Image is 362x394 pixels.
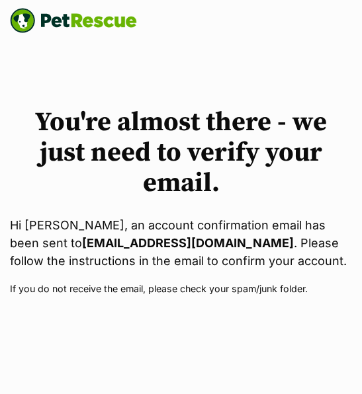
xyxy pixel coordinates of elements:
p: If you do not receive the email, please check your spam/junk folder. [10,282,352,295]
strong: [EMAIL_ADDRESS][DOMAIN_NAME] [82,236,294,250]
img: logo-e224e6f780fb5917bec1dbf3a21bbac754714ae5b6737aabdf751b685950b380.svg [10,8,137,33]
a: PetRescue [10,8,137,33]
h1: You're almost there - we just need to verify your email. [10,107,352,198]
p: Hi [PERSON_NAME], an account confirmation email has been sent to . Please follow the instructions... [10,216,352,270]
